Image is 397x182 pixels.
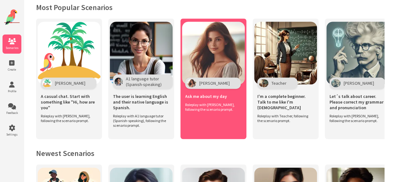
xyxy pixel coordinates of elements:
span: Roleplay with A1 language tutor (Spanish-speaking), following the scenario prompt. [113,114,166,128]
span: The user is learning English and their native language is Spanish. [113,94,169,110]
img: Scenario Image [110,22,173,84]
img: Character [259,79,268,87]
span: I'm a complete beginner. Talk to me like I'm [DEMOGRAPHIC_DATA] [257,94,314,110]
img: Character [42,79,52,87]
span: Roleplay with [PERSON_NAME], following the scenario prompt. [330,114,383,123]
span: Settings [3,132,21,136]
h2: Newest Scenarios [36,148,384,158]
span: Ask me about my day [185,94,227,99]
span: [PERSON_NAME] [199,80,230,86]
span: Roleplay with Teacher, following the scenario prompt. [257,114,311,123]
img: Scenario Image [326,22,389,84]
span: Create [3,67,21,72]
img: Scenario Image [38,22,100,84]
span: A1 language tutor (Spanish-speaking) [126,76,162,87]
span: Roleplay with [PERSON_NAME], following the scenario prompt. [185,102,239,112]
span: Roleplay with [PERSON_NAME], following the scenario prompt. [41,114,94,123]
img: Scenario Image [182,22,245,84]
span: Feedback [3,111,21,115]
span: Profile [3,89,21,93]
img: Website Logo [4,9,20,25]
h2: Most Popular Scenarios [36,3,384,12]
span: Scenarios [3,46,21,50]
span: [PERSON_NAME] [55,80,85,86]
img: Character [115,78,123,86]
span: Let´s talk about career. Please correct my grammar and pronunciation [330,94,386,110]
img: Scenario Image [254,22,317,84]
span: [PERSON_NAME] [344,80,374,86]
img: Character [187,79,196,87]
img: Character [331,79,341,87]
span: Teacher [271,80,287,86]
span: A casual chat. Start with something like "Hi, how are you" [41,94,97,110]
